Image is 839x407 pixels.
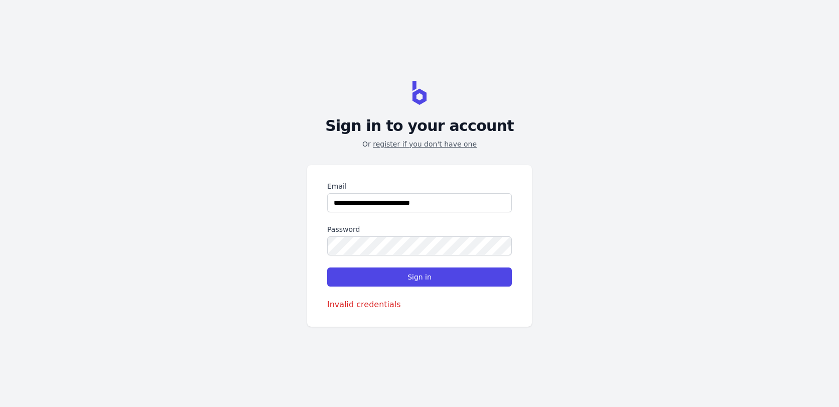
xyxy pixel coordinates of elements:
[327,267,512,287] button: Sign in
[327,300,401,309] span: Invalid credentials
[325,117,514,135] h2: Sign in to your account
[362,139,477,149] p: Or
[327,181,512,191] label: Email
[407,272,432,282] span: Sign in
[327,224,512,234] label: Password
[412,81,427,105] img: BravoShop
[373,140,477,148] a: register if you don't have one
